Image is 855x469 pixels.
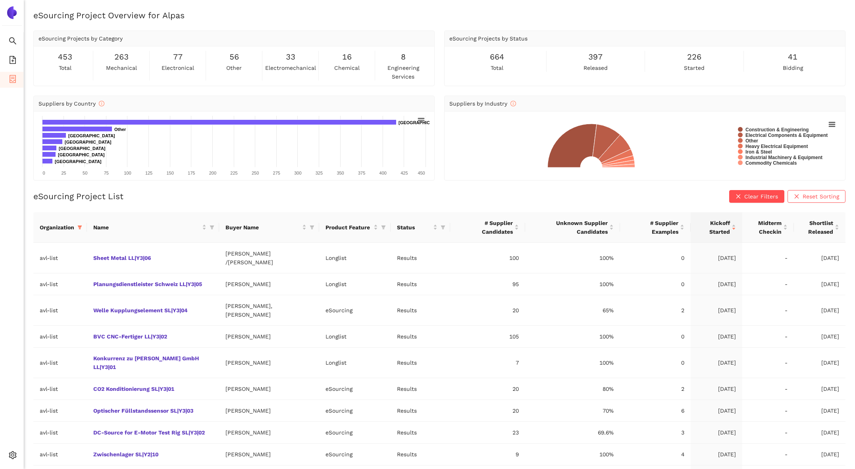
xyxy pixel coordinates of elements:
[684,63,705,72] span: started
[391,348,450,378] td: Results
[491,63,503,72] span: total
[745,133,828,138] text: Electrical Components & Equipment
[225,223,300,232] span: Buyer Name
[745,138,758,144] text: Other
[319,243,391,273] td: Longlist
[308,221,316,233] span: filter
[319,378,391,400] td: eSourcing
[450,212,525,243] th: this column's title is # Supplier Candidates,this column is sortable
[114,51,129,63] span: 263
[800,219,833,236] span: Shortlist Released
[9,72,17,88] span: container
[316,171,323,175] text: 325
[525,295,620,326] td: 65%
[626,219,678,236] span: # Supplier Examples
[391,243,450,273] td: Results
[162,63,194,72] span: electronical
[691,422,742,444] td: [DATE]
[691,348,742,378] td: [DATE]
[439,221,447,233] span: filter
[620,422,691,444] td: 3
[286,51,295,63] span: 33
[188,171,195,175] text: 175
[33,378,87,400] td: avl-list
[691,378,742,400] td: [DATE]
[68,133,115,138] text: [GEOGRAPHIC_DATA]
[794,400,845,422] td: [DATE]
[456,219,513,236] span: # Supplier Candidates
[620,212,691,243] th: this column's title is # Supplier Examples,this column is sortable
[319,326,391,348] td: Longlist
[794,194,799,200] span: close
[319,444,391,465] td: eSourcing
[273,171,280,175] text: 275
[490,51,504,63] span: 664
[401,171,408,175] text: 425
[252,171,259,175] text: 250
[83,171,87,175] text: 50
[742,295,794,326] td: -
[510,101,516,106] span: info-circle
[294,171,301,175] text: 300
[219,422,319,444] td: [PERSON_NAME]
[450,422,525,444] td: 23
[742,243,794,273] td: -
[219,400,319,422] td: [PERSON_NAME]
[742,326,794,348] td: -
[93,223,200,232] span: Name
[391,378,450,400] td: Results
[794,273,845,295] td: [DATE]
[319,212,391,243] th: this column's title is Product Feature,this column is sortable
[319,400,391,422] td: eSourcing
[441,225,445,230] span: filter
[525,212,620,243] th: this column's title is Unknown Supplier Candidates,this column is sortable
[525,243,620,273] td: 100%
[229,51,239,63] span: 56
[450,378,525,400] td: 20
[99,101,104,106] span: info-circle
[40,223,74,232] span: Organization
[620,444,691,465] td: 4
[106,63,137,72] span: mechanical
[219,326,319,348] td: [PERSON_NAME]
[525,326,620,348] td: 100%
[265,63,316,72] span: electromechanical
[33,10,845,21] h2: eSourcing Project Overview for Alpas
[620,243,691,273] td: 0
[219,378,319,400] td: [PERSON_NAME]
[691,400,742,422] td: [DATE]
[620,378,691,400] td: 2
[794,348,845,378] td: [DATE]
[33,444,87,465] td: avl-list
[33,273,87,295] td: avl-list
[9,34,17,50] span: search
[794,212,845,243] th: this column's title is Shortlist Released,this column is sortable
[310,225,314,230] span: filter
[208,221,216,233] span: filter
[33,348,87,378] td: avl-list
[620,273,691,295] td: 0
[691,444,742,465] td: [DATE]
[450,243,525,273] td: 100
[379,221,387,233] span: filter
[391,400,450,422] td: Results
[399,120,445,125] text: [GEOGRAPHIC_DATA]
[381,225,386,230] span: filter
[794,444,845,465] td: [DATE]
[219,243,319,273] td: [PERSON_NAME] /[PERSON_NAME]
[525,378,620,400] td: 80%
[749,219,782,236] span: Midterm Checkin
[33,243,87,273] td: avl-list
[687,51,701,63] span: 226
[745,160,797,166] text: Commodity Chemicals
[58,152,105,157] text: [GEOGRAPHIC_DATA]
[59,146,106,151] text: [GEOGRAPHIC_DATA]
[450,273,525,295] td: 95
[620,295,691,326] td: 2
[449,35,528,42] span: eSourcing Projects by Status
[319,273,391,295] td: Longlist
[794,378,845,400] td: [DATE]
[691,273,742,295] td: [DATE]
[788,190,845,203] button: closeReset Sorting
[803,192,839,201] span: Reset Sorting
